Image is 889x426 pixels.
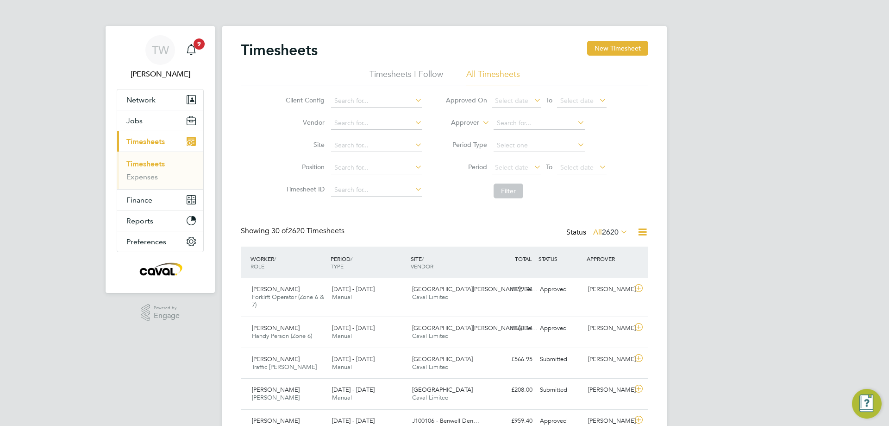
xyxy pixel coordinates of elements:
[536,250,584,267] div: STATUS
[182,35,200,65] a: 9
[250,262,264,270] span: ROLE
[412,324,537,332] span: [GEOGRAPHIC_DATA][PERSON_NAME], Be…
[412,394,449,401] span: Caval Limited
[494,117,585,130] input: Search for...
[488,282,536,297] div: £899.73
[252,394,300,401] span: [PERSON_NAME]
[117,89,203,110] button: Network
[488,321,536,336] div: £868.14
[126,196,152,204] span: Finance
[332,355,375,363] span: [DATE] - [DATE]
[351,255,352,262] span: /
[106,26,215,293] nav: Main navigation
[126,95,156,104] span: Network
[331,139,422,152] input: Search for...
[154,304,180,312] span: Powered by
[495,96,528,105] span: Select date
[126,159,165,168] a: Timesheets
[560,96,594,105] span: Select date
[488,352,536,367] div: £566.95
[241,41,318,59] h2: Timesheets
[411,262,433,270] span: VENDOR
[252,324,300,332] span: [PERSON_NAME]
[152,44,169,56] span: TW
[412,417,479,425] span: J100106 - Benwell Den…
[412,332,449,340] span: Caval Limited
[536,352,584,367] div: Submitted
[331,161,422,174] input: Search for...
[117,231,203,252] button: Preferences
[332,394,352,401] span: Manual
[126,172,158,181] a: Expenses
[438,118,479,127] label: Approver
[412,363,449,371] span: Caval Limited
[515,255,532,262] span: TOTAL
[126,237,166,246] span: Preferences
[543,94,555,106] span: To
[422,255,424,262] span: /
[332,332,352,340] span: Manual
[584,382,632,398] div: [PERSON_NAME]
[466,69,520,85] li: All Timesheets
[252,332,312,340] span: Handy Person (Zone 6)
[126,116,143,125] span: Jobs
[241,226,346,236] div: Showing
[271,226,288,235] span: 30 of
[332,293,352,301] span: Manual
[584,352,632,367] div: [PERSON_NAME]
[117,131,203,152] button: Timesheets
[593,228,628,237] label: All
[494,139,585,152] input: Select one
[283,185,325,193] label: Timesheet ID
[194,38,205,50] span: 9
[252,417,300,425] span: [PERSON_NAME]
[331,117,422,130] input: Search for...
[587,41,648,56] button: New Timesheet
[412,386,473,394] span: [GEOGRAPHIC_DATA]
[271,226,344,235] span: 2620 Timesheets
[369,69,443,85] li: Timesheets I Follow
[494,184,523,198] button: Filter
[117,35,204,80] a: TW[PERSON_NAME]
[252,386,300,394] span: [PERSON_NAME]
[536,382,584,398] div: Submitted
[283,163,325,171] label: Position
[248,250,328,274] div: WORKER
[412,285,537,293] span: [GEOGRAPHIC_DATA][PERSON_NAME], Be…
[332,324,375,332] span: [DATE] - [DATE]
[584,250,632,267] div: APPROVER
[332,386,375,394] span: [DATE] - [DATE]
[566,226,630,239] div: Status
[274,255,276,262] span: /
[543,161,555,173] span: To
[584,282,632,297] div: [PERSON_NAME]
[283,96,325,104] label: Client Config
[252,285,300,293] span: [PERSON_NAME]
[445,96,487,104] label: Approved On
[117,261,204,276] a: Go to home page
[412,355,473,363] span: [GEOGRAPHIC_DATA]
[331,95,422,108] input: Search for...
[332,363,352,371] span: Manual
[408,250,488,274] div: SITE
[328,250,408,274] div: PERIOD
[331,184,422,197] input: Search for...
[126,137,165,146] span: Timesheets
[536,282,584,297] div: Approved
[283,140,325,149] label: Site
[117,190,203,210] button: Finance
[154,312,180,320] span: Engage
[252,293,324,309] span: Forklift Operator (Zone 6 & 7)
[852,389,882,419] button: Engage Resource Center
[283,118,325,127] label: Vendor
[117,110,203,131] button: Jobs
[331,262,344,270] span: TYPE
[117,210,203,231] button: Reports
[445,163,487,171] label: Period
[332,417,375,425] span: [DATE] - [DATE]
[602,228,619,237] span: 2620
[252,363,317,371] span: Traffic [PERSON_NAME]
[332,285,375,293] span: [DATE] - [DATE]
[445,140,487,149] label: Period Type
[141,304,180,322] a: Powered byEngage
